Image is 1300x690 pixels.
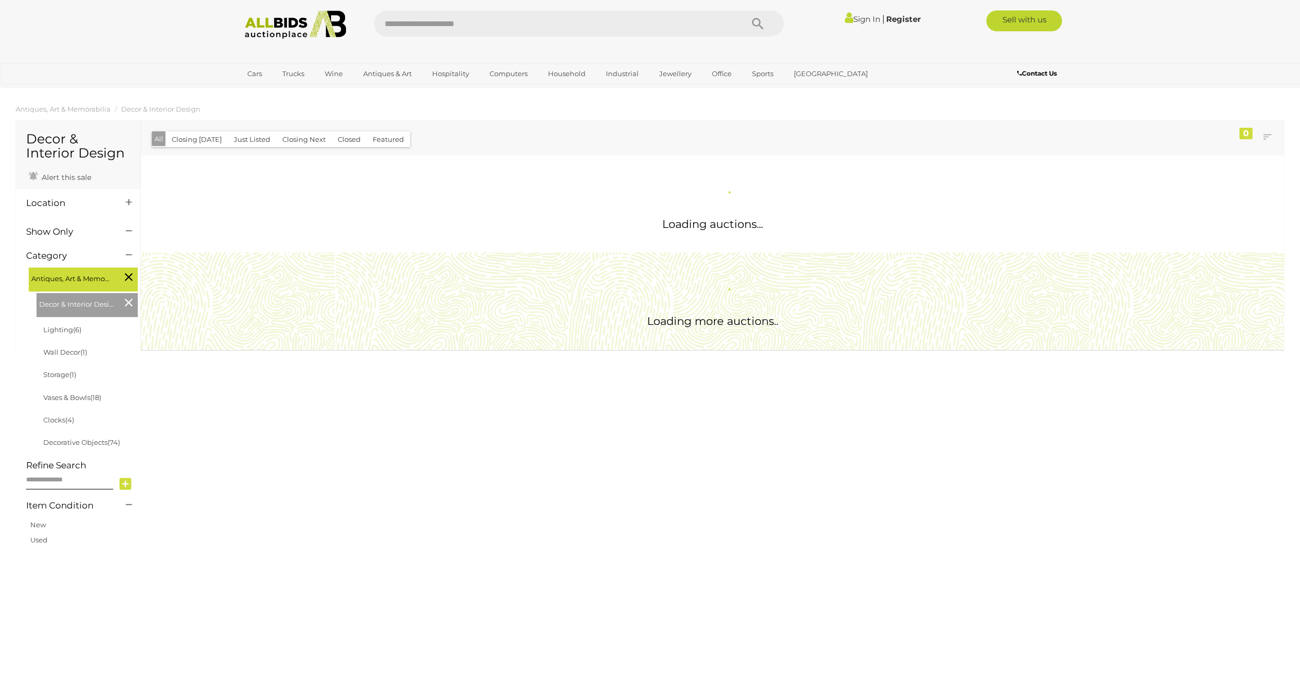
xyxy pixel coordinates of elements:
[26,132,130,161] h1: Decor & Interior Design
[241,65,269,82] a: Cars
[276,131,332,148] button: Closing Next
[108,438,120,446] span: (74)
[228,131,277,148] button: Just Listed
[26,251,110,261] h4: Category
[65,416,74,424] span: (4)
[541,65,592,82] a: Household
[16,105,111,113] a: Antiques, Art & Memorabilia
[239,10,352,39] img: Allbids.com.au
[43,348,87,356] a: Wall Decor(1)
[1017,69,1057,77] b: Contact Us
[1017,68,1059,79] a: Contact Us
[165,131,228,148] button: Closing [DATE]
[787,65,875,82] a: [GEOGRAPHIC_DATA]
[705,65,738,82] a: Office
[845,14,880,24] a: Sign In
[276,65,311,82] a: Trucks
[599,65,646,82] a: Industrial
[30,520,46,529] a: New
[73,325,81,334] span: (6)
[31,270,110,285] span: Antiques, Art & Memorabilia
[43,393,101,402] a: Vases & Bowls(18)
[318,65,350,82] a: Wine
[43,325,81,334] a: Lighting(6)
[331,131,367,148] button: Closed
[356,65,419,82] a: Antiques & Art
[121,105,200,113] a: Decor & Interior Design
[26,168,94,184] a: Alert this sale
[882,13,885,25] span: |
[483,65,534,82] a: Computers
[886,14,921,24] a: Register
[662,217,763,231] span: Loading auctions...
[652,65,698,82] a: Jewellery
[647,314,778,328] span: Loading more auctions..
[43,438,120,446] a: Decorative Objects(74)
[1239,128,1253,139] div: 0
[69,370,76,379] span: (1)
[26,198,110,208] h4: Location
[986,10,1062,31] a: Sell with us
[366,131,410,148] button: Featured
[745,65,780,82] a: Sports
[26,501,110,511] h4: Item Condition
[152,131,166,147] button: All
[90,393,101,402] span: (18)
[425,65,476,82] a: Hospitality
[43,416,74,424] a: Clocks(4)
[80,348,87,356] span: (1)
[43,370,76,379] a: Storage(1)
[39,173,91,182] span: Alert this sale
[26,461,138,470] h4: Refine Search
[26,227,110,237] h4: Show Only
[30,536,47,544] a: Used
[732,10,784,37] button: Search
[39,296,117,310] span: Decor & Interior Design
